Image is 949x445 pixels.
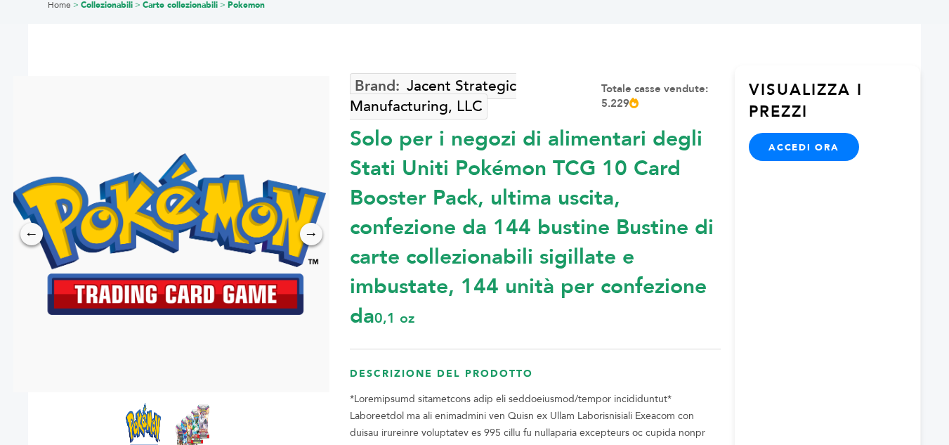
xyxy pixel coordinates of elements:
a: accedi ora [749,133,859,160]
font: accedi ora [768,141,839,153]
img: *Solo per negozi di alimentari statunitensi* Pacchetto booster da 10 carte Pokémon TCG – Ultima u... [10,153,326,315]
font: 0,1 oz [374,309,414,328]
font: Jacent Strategic Manufacturing, LLC [350,76,516,117]
a: Jacent Strategic Manufacturing, LLC [350,73,516,120]
font: Totale casse vendute: 5.229 [601,82,708,110]
font: → [304,224,318,243]
font: Descrizione del prodotto [350,367,533,380]
font: Visualizza i prezzi [749,79,863,122]
font: Solo per i negozi di alimentari degli Stati Uniti Pokémon TCG 10 Card Booster Pack, ultima uscita... [350,124,714,330]
font: ← [25,224,39,243]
